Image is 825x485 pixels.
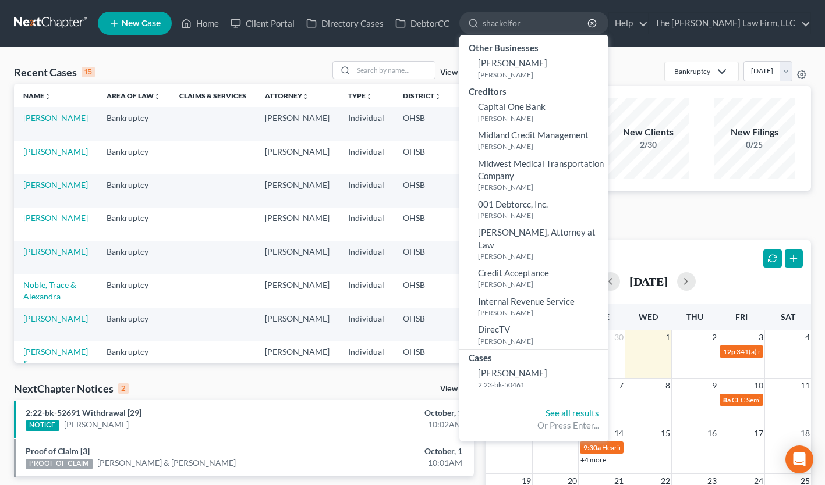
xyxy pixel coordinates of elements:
span: [PERSON_NAME] [478,58,547,68]
span: 11 [799,379,811,393]
td: Individual [339,308,394,341]
a: [PERSON_NAME] [64,419,129,430]
span: 2 [711,330,718,344]
div: Or Press Enter... [469,419,599,431]
span: Wed [639,312,658,322]
td: 13 [451,241,509,274]
td: [PERSON_NAME] [256,107,339,140]
a: Home [175,13,225,34]
small: [PERSON_NAME] [478,251,606,261]
a: [PERSON_NAME][PERSON_NAME] [459,54,608,83]
div: Bankruptcy [674,66,710,76]
span: Fri [735,312,748,322]
div: NOTICE [26,420,59,431]
small: [PERSON_NAME] [478,279,606,289]
span: 14 [613,426,625,440]
a: See all results [546,408,599,418]
td: Bankruptcy [97,241,170,274]
span: 001 Debtorcc, Inc. [478,199,548,209]
td: 7 [451,208,509,241]
a: [PERSON_NAME] [23,180,88,190]
div: Cases [459,350,608,364]
div: New Clients [608,126,689,139]
td: OHSB [394,274,451,307]
td: Bankruptcy [97,141,170,174]
td: [PERSON_NAME] [256,274,339,307]
span: 4 [804,330,811,344]
td: [PERSON_NAME] [256,241,339,274]
span: Internal Revenue Service [478,296,575,306]
small: [PERSON_NAME] [478,182,606,192]
div: Open Intercom Messenger [785,445,813,473]
a: [PERSON_NAME] [23,247,88,256]
div: October, 1 [324,407,462,419]
a: DebtorCC [390,13,455,34]
td: OHSB [394,141,451,174]
div: Recent Cases [14,65,95,79]
td: Individual [339,274,394,307]
a: Typeunfold_more [348,91,373,100]
small: [PERSON_NAME] [478,70,606,80]
span: 8 [664,379,671,393]
a: Capital One Bank[PERSON_NAME] [459,98,608,126]
h2: [DATE] [629,275,668,287]
span: 9 [711,379,718,393]
span: 30 [613,330,625,344]
i: unfold_more [44,93,51,100]
a: [PERSON_NAME], Attorney at Law[PERSON_NAME] [459,223,608,264]
span: 18 [799,426,811,440]
th: Claims & Services [170,84,256,107]
span: 15 [660,426,671,440]
td: 13 [451,107,509,140]
td: Individual [339,241,394,274]
td: 13 [451,341,509,386]
a: [PERSON_NAME] [23,213,88,223]
td: OHSB [394,208,451,241]
a: View All [440,69,469,77]
td: Bankruptcy [97,208,170,241]
a: [PERSON_NAME]2:23-bk-50461 [459,364,608,393]
td: Bankruptcy [97,274,170,307]
small: [PERSON_NAME] [478,113,606,123]
td: OHSB [394,308,451,341]
a: Nameunfold_more [23,91,51,100]
span: 9:30a [583,443,601,452]
span: 16 [706,426,718,440]
a: Districtunfold_more [403,91,441,100]
a: [PERSON_NAME] & [PERSON_NAME] [97,457,236,469]
a: Midland Credit Management[PERSON_NAME] [459,126,608,155]
a: The [PERSON_NAME] Law Firm, LLC [649,13,810,34]
span: Thu [686,312,703,322]
small: [PERSON_NAME] [478,336,606,346]
a: Midwest Medical Transportation Company[PERSON_NAME] [459,155,608,195]
td: [PERSON_NAME] [256,141,339,174]
input: Search by name... [353,62,435,79]
i: unfold_more [434,93,441,100]
small: [PERSON_NAME] [478,308,606,318]
a: Proof of Claim [3] [26,446,90,456]
span: Midland Credit Management [478,130,589,140]
div: 15 [82,67,95,77]
td: [PERSON_NAME] [256,208,339,241]
small: [PERSON_NAME] [478,141,606,151]
span: Credit Acceptance [478,268,549,278]
a: [PERSON_NAME] & [PERSON_NAME] [23,347,88,380]
span: 8a [723,395,731,404]
a: Help [609,13,648,34]
a: [PERSON_NAME] [23,313,88,323]
span: Hearing for [PERSON_NAME] [602,443,693,452]
span: 1 [664,330,671,344]
span: CEC Seminar [732,395,771,404]
td: 13 [451,141,509,174]
span: New Case [122,19,161,28]
small: 2:23-bk-50461 [478,380,606,390]
span: DirecTV [478,324,510,334]
a: Internal Revenue Service[PERSON_NAME] [459,293,608,321]
a: Client Portal [225,13,300,34]
i: unfold_more [366,93,373,100]
td: 13 [451,174,509,207]
td: OHSB [394,341,451,386]
span: Midwest Medical Transportation Company [478,158,604,181]
td: Bankruptcy [97,107,170,140]
td: Bankruptcy [97,174,170,207]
